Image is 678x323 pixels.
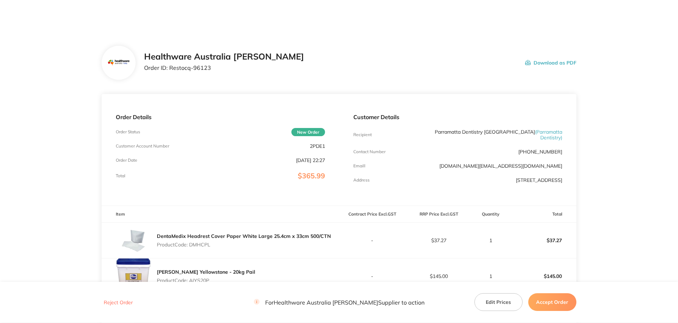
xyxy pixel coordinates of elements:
[353,178,370,183] p: Address
[423,129,562,140] p: Parramatta Dentistry [GEOGRAPHIC_DATA]
[116,129,140,134] p: Order Status
[406,238,472,243] p: $37.27
[291,128,325,136] span: New Order
[157,269,255,275] a: [PERSON_NAME] Yellowstone - 20kg Pail
[116,158,137,163] p: Order Date
[107,51,130,74] img: Mjc2MnhocQ
[144,65,304,71] p: Order ID: Restocq- 96123
[510,206,576,223] th: Total
[116,114,325,120] p: Order Details
[157,242,331,247] p: Product Code: DMHCPL
[157,278,255,283] p: Product Code: AIYS20P
[353,132,372,137] p: Recipient
[406,273,472,279] p: $145.00
[525,52,576,74] button: Download as PDF
[528,294,576,311] button: Accept Order
[510,268,576,285] p: $145.00
[298,171,325,180] span: $365.99
[472,273,509,279] p: 1
[254,299,425,306] p: For Healthware Australia [PERSON_NAME] Supplier to action
[472,238,509,243] p: 1
[353,114,562,120] p: Customer Details
[157,233,331,239] a: DentaMedix Headrest Cover Paper White Large 25.4cm x 33cm 500/CTN
[296,157,325,163] p: [DATE] 22:27
[516,177,562,183] p: [STREET_ADDRESS]
[405,206,472,223] th: RRP Price Excl. GST
[439,163,562,169] a: [DOMAIN_NAME][EMAIL_ADDRESS][DOMAIN_NAME]
[472,206,510,223] th: Quantity
[102,300,135,306] button: Reject Order
[144,52,304,62] h2: Healthware Australia [PERSON_NAME]
[535,129,562,141] span: ( Parramatta Dentistry )
[510,232,576,249] p: $37.27
[37,10,108,22] a: Restocq logo
[116,173,125,178] p: Total
[116,144,169,149] p: Customer Account Number
[518,149,562,155] p: [PHONE_NUMBER]
[353,149,386,154] p: Contact Number
[102,206,339,223] th: Item
[116,258,151,294] img: MmthODl3cQ
[353,163,365,168] p: Emaill
[340,273,405,279] p: -
[340,238,405,243] p: -
[310,143,325,149] p: 2PDE1
[116,223,151,258] img: ZGh0d3B0dA
[37,10,108,21] img: Restocq logo
[339,206,406,223] th: Contract Price Excl. GST
[474,294,523,311] button: Edit Prices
